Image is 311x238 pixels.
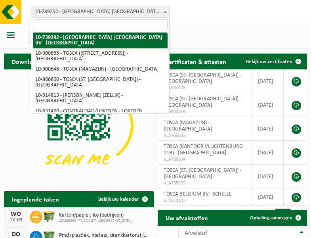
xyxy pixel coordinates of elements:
span: VLA706834 [164,156,246,163]
span: 10-866860 - TOSCA (ST. [GEOGRAPHIC_DATA]) [59,219,133,223]
div: 17-09 [8,217,24,223]
span: Ophaling aanvragen [250,215,292,221]
span: 10-739292 - TOSCA BELGIUM BV - SCHELLE [31,6,170,18]
li: 10-914813 - [PERSON_NAME] (ZELLIK) - [GEOGRAPHIC_DATA] [33,90,168,106]
h2: Uw afvalstoffen [158,210,216,225]
td: [DATE] [252,93,284,117]
td: [DATE] [252,117,284,141]
span: VLA705379 [164,180,246,186]
h2: Certificaten & attesten [158,54,234,69]
td: [DATE] [252,141,284,165]
img: WB-1100-HPE-GN-50 [42,209,56,223]
li: 10-739292 - [GEOGRAPHIC_DATA] [GEOGRAPHIC_DATA] BV - [GEOGRAPHIC_DATA] [33,33,168,48]
li: 10-900665 - TOSCA ([STREET_ADDRESS]) - [GEOGRAPHIC_DATA] [33,48,168,64]
span: TOSCA (ST. [GEOGRAPHIC_DATA]) - [GEOGRAPHIC_DATA] [164,167,241,180]
span: TOSCA (ST. [GEOGRAPHIC_DATA]) - [GEOGRAPHIC_DATA] [164,72,241,84]
li: 10-831420 - CONTRALOAD/LOKEREN - LOKEREN [33,106,168,117]
span: TOSCA (ST. [GEOGRAPHIC_DATA]) - [GEOGRAPHIC_DATA] [164,96,241,108]
span: VLA904178 [164,85,246,91]
span: 10-739292 - TOSCA BELGIUM BV - SCHELLE [31,6,169,17]
td: [DATE] [252,165,284,188]
span: VLA613137 [164,198,246,204]
a: Ophaling aanvragen [244,210,306,226]
span: VLA903359 [164,109,246,115]
span: Bekijk uw certificaten [246,59,292,64]
span: VLA706833 [164,132,246,139]
span: Afvalstof [185,230,207,236]
h2: Ingeplande taken [4,191,67,207]
button: Vestigingen(5/5) [28,31,79,43]
li: 10-866860 - TOSCA (ST. [GEOGRAPHIC_DATA]) - [GEOGRAPHIC_DATA] [33,75,168,90]
h2: Download nu de Vanheede+ app! [4,54,110,69]
img: Download de VHEPlus App [4,69,154,182]
span: Bekijk uw kalender [98,197,139,202]
td: [DATE] [252,69,284,93]
li: 10-900646 - TOSCA (MAGAZIJN) - [GEOGRAPHIC_DATA] [33,64,168,75]
span: TOSCA (KANTOOR VLUCHTENBURG 11B) - [GEOGRAPHIC_DATA] [164,144,243,156]
span: TOSCA (MAGAZIJN) - [GEOGRAPHIC_DATA] [164,120,212,132]
div: WO [8,211,24,217]
td: [DATE] [252,188,284,206]
span: Karton/papier, los (bedrijven) [59,212,133,219]
span: TOSCA BELGIUM BV - SCHELLE [164,191,232,197]
a: Bekijk uw certificaten [240,54,306,69]
div: DO [8,231,24,238]
a: Bekijk uw kalender [92,191,153,207]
